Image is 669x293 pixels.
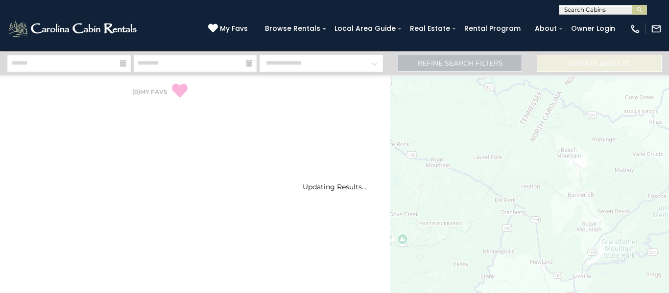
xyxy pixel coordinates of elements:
img: phone-regular-white.png [630,23,641,34]
a: Local Area Guide [330,21,401,36]
a: Rental Program [459,21,526,36]
a: Owner Login [566,21,620,36]
a: Real Estate [405,21,455,36]
img: White-1-2.png [7,19,140,39]
a: Browse Rentals [260,21,325,36]
a: About [530,21,562,36]
img: mail-regular-white.png [651,23,662,34]
a: My Favs [208,23,250,34]
span: My Favs [220,23,248,34]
